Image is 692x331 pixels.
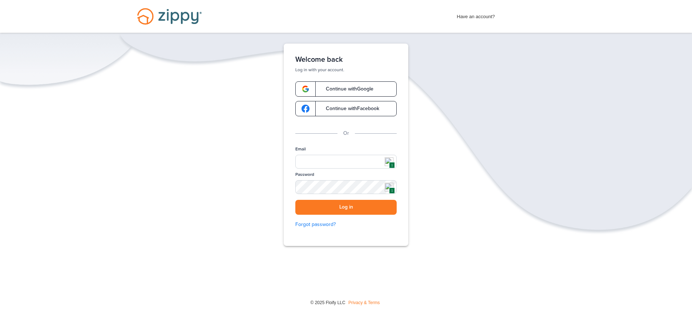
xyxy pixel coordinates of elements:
[295,81,397,97] a: google-logoContinue withGoogle
[319,86,373,92] span: Continue with Google
[348,300,380,305] a: Privacy & Terms
[302,85,309,93] img: google-logo
[310,300,345,305] span: © 2025 Floify LLC
[295,180,397,194] input: Password
[295,171,314,178] label: Password
[457,9,495,21] span: Have an account?
[319,106,379,111] span: Continue with Facebook
[295,101,397,116] a: google-logoContinue withFacebook
[295,67,397,73] p: Log in with your account.
[389,162,394,168] span: 1
[302,105,309,113] img: google-logo
[385,183,393,191] img: npw-badge-icon.svg
[295,155,397,169] input: Email
[385,157,393,166] img: npw-badge-icon.svg
[295,221,397,229] a: Forgot password?
[343,129,349,137] p: Or
[389,187,394,194] span: 1
[295,146,306,152] label: Email
[295,200,397,215] button: Log in
[295,55,397,64] h1: Welcome back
